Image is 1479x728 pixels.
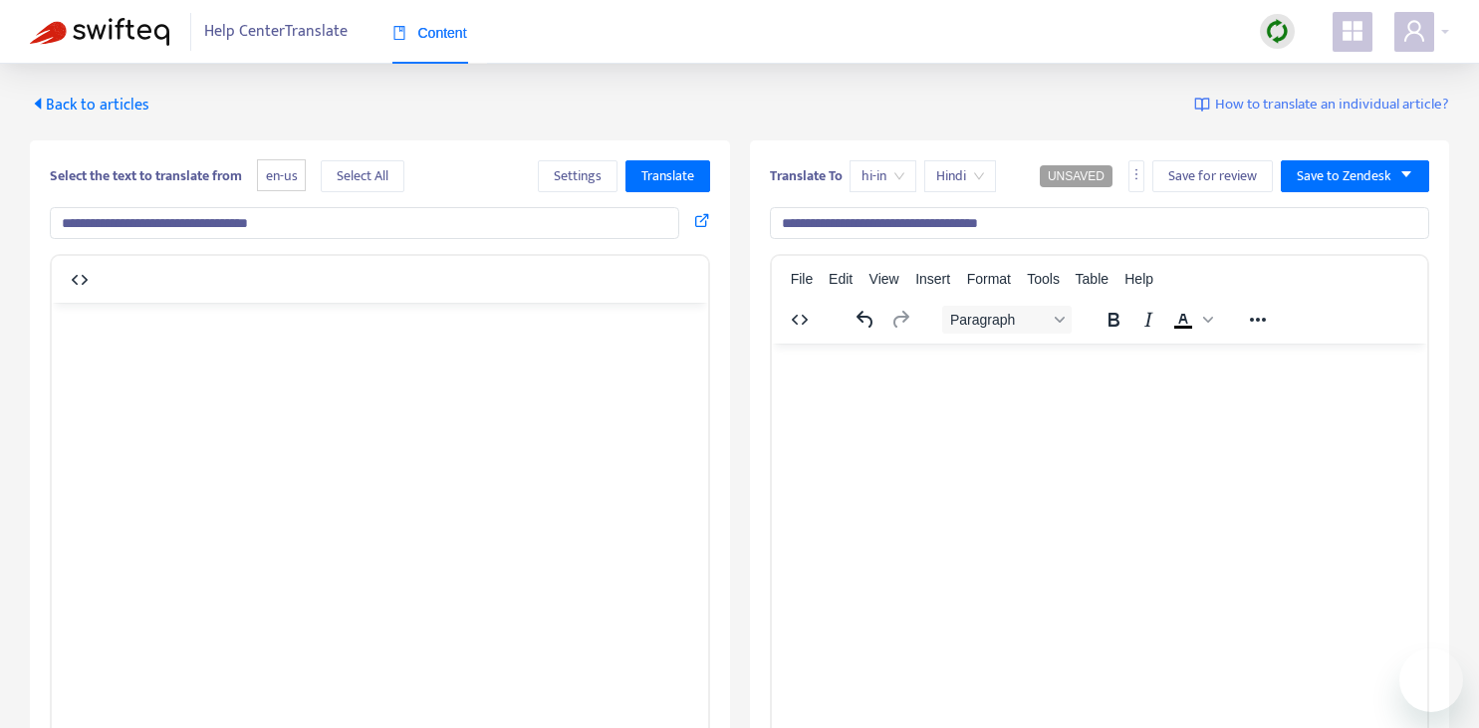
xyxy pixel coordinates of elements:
[1076,271,1109,287] span: Table
[50,164,242,187] b: Select the text to translate from
[204,13,348,51] span: Help Center Translate
[1297,165,1391,187] span: Save to Zendesk
[883,306,917,334] button: Redo
[770,164,843,187] b: Translate To
[1194,97,1210,113] img: image-link
[1152,160,1273,192] button: Save for review
[1097,306,1130,334] button: Bold
[791,271,814,287] span: File
[950,312,1048,328] span: Paragraph
[30,92,149,119] span: Back to articles
[1265,19,1290,44] img: sync.dc5367851b00ba804db3.png
[321,160,404,192] button: Select All
[1241,306,1275,334] button: Reveal or hide additional toolbar items
[337,165,388,187] span: Select All
[1124,271,1153,287] span: Help
[1399,167,1413,181] span: caret-down
[1281,160,1429,192] button: Save to Zendeskcaret-down
[1341,19,1364,43] span: appstore
[849,306,882,334] button: Undo
[1131,306,1165,334] button: Italic
[641,165,694,187] span: Translate
[942,306,1072,334] button: Block Paragraph
[829,271,853,287] span: Edit
[1128,160,1144,192] button: more
[1399,648,1463,712] iframe: Button to launch messaging window
[1402,19,1426,43] span: user
[915,271,950,287] span: Insert
[625,160,710,192] button: Translate
[1027,271,1060,287] span: Tools
[30,96,46,112] span: caret-left
[1215,94,1449,117] span: How to translate an individual article?
[392,25,467,41] span: Content
[392,26,406,40] span: book
[1048,169,1105,183] span: UNSAVED
[869,271,899,287] span: View
[257,159,306,192] span: en-us
[554,165,602,187] span: Settings
[862,161,904,191] span: hi-in
[967,271,1011,287] span: Format
[538,160,617,192] button: Settings
[1166,306,1216,334] div: Text color Black
[30,18,169,46] img: Swifteq
[936,161,984,191] span: Hindi
[1129,167,1143,181] span: more
[1194,94,1449,117] a: How to translate an individual article?
[1168,165,1257,187] span: Save for review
